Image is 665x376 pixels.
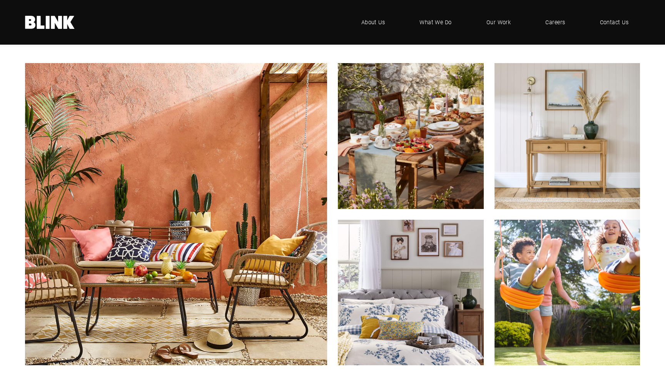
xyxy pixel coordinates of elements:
span: About Us [361,18,385,27]
a: Careers [534,11,576,34]
a: What We Do [408,11,463,34]
a: About Us [350,11,397,34]
img: 25-w01lj998310g.jpg [495,220,640,366]
a: Our Work [475,11,523,34]
a: Next slide [625,63,640,365]
span: Our Work [486,18,511,27]
span: Careers [545,18,565,27]
span: Contact Us [600,18,629,27]
a: Contact Us [588,11,640,34]
a: Home [25,16,75,29]
a: Previous slide [25,63,40,365]
img: 21-y01hu393004g.jpg [25,63,327,365]
img: 22-wrendale-ss23-hero3.jpg [338,63,484,209]
li: 2 of 3 [20,63,640,365]
img: 23-30894103-aw24-furniture.jpg [495,63,640,209]
span: What We Do [419,18,452,27]
img: 24-39l-honey-floral-hob-2.jpg [338,220,484,366]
